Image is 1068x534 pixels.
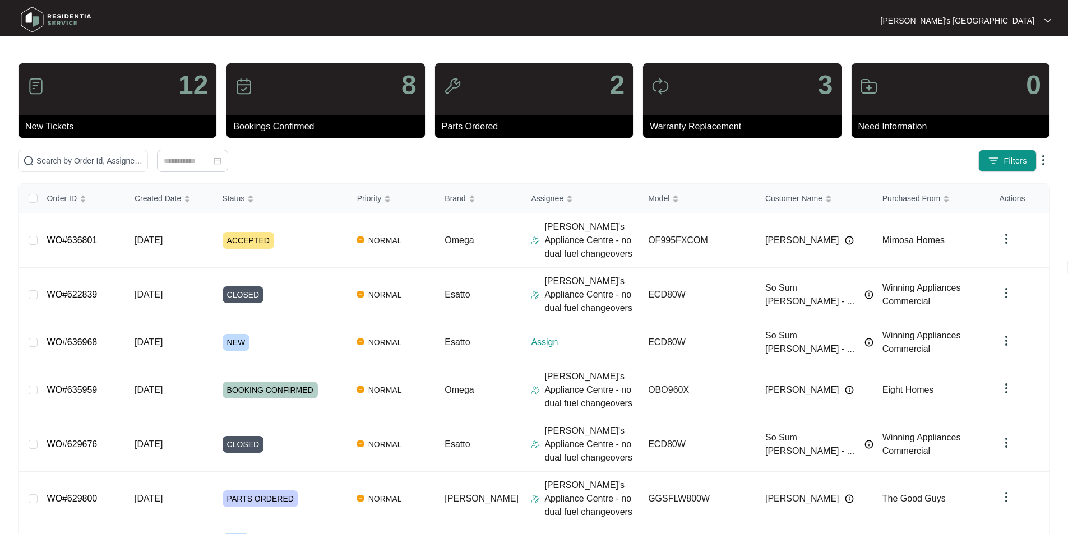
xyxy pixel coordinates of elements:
th: Status [214,184,348,213]
img: dropdown arrow [1000,334,1013,347]
span: PARTS ORDERED [223,490,298,507]
span: Omega [445,385,474,394]
p: [PERSON_NAME]'s Appliance Centre - no dual fuel changeovers [544,479,639,519]
img: icon [27,77,45,95]
span: [PERSON_NAME] [765,492,839,505]
p: Need Information [858,120,1049,133]
p: Assign [531,336,639,349]
p: 8 [401,72,417,99]
p: New Tickets [25,120,216,133]
p: Parts Ordered [442,120,633,133]
td: ECD80W [639,417,756,472]
img: search-icon [23,155,34,166]
span: Model [648,192,669,205]
span: Winning Appliances Commercial [882,433,961,456]
span: NORMAL [364,234,406,247]
img: Info icon [845,494,854,503]
span: [DATE] [135,385,163,394]
span: [DATE] [135,235,163,245]
img: residentia service logo [17,3,95,36]
span: Purchased From [882,192,940,205]
th: Brand [436,184,522,213]
span: Assignee [531,192,563,205]
span: So Sum [PERSON_NAME] - ... [765,281,859,308]
p: 3 [818,72,833,99]
span: Mimosa Homes [882,235,945,245]
span: NORMAL [364,438,406,451]
img: dropdown arrow [1044,18,1051,24]
p: [PERSON_NAME]'s Appliance Centre - no dual fuel changeovers [544,424,639,465]
span: BOOKING CONFIRMED [223,382,318,398]
p: [PERSON_NAME]'s Appliance Centre - no dual fuel changeovers [544,275,639,315]
span: [PERSON_NAME] [445,494,519,503]
span: So Sum [PERSON_NAME] - ... [765,329,859,356]
a: WO#636801 [47,235,97,245]
img: icon [860,77,878,95]
img: Info icon [845,236,854,245]
td: ECD80W [639,322,756,363]
span: Winning Appliances Commercial [882,283,961,306]
span: Created Date [135,192,181,205]
p: Bookings Confirmed [233,120,424,133]
span: Winning Appliances Commercial [882,331,961,354]
a: WO#635959 [47,385,97,394]
th: Created Date [126,184,214,213]
td: OBO960X [639,363,756,417]
img: Assigner Icon [531,290,540,299]
span: The Good Guys [882,494,946,503]
span: NORMAL [364,383,406,397]
img: dropdown arrow [1000,436,1013,449]
a: WO#636968 [47,337,97,347]
td: GGSFLW800W [639,472,756,526]
span: [DATE] [135,494,163,503]
img: Vercel Logo [357,338,364,345]
span: [PERSON_NAME] [765,234,839,247]
img: Info icon [864,440,873,449]
p: [PERSON_NAME]'s [GEOGRAPHIC_DATA] [881,15,1034,26]
img: Assigner Icon [531,236,540,245]
span: [DATE] [135,439,163,449]
th: Priority [348,184,436,213]
span: [PERSON_NAME] [765,383,839,397]
span: So Sum [PERSON_NAME] - ... [765,431,859,458]
th: Model [639,184,756,213]
span: NEW [223,334,250,351]
th: Actions [991,184,1049,213]
th: Purchased From [873,184,991,213]
span: Esatto [445,337,470,347]
span: [DATE] [135,290,163,299]
img: Vercel Logo [357,236,364,243]
span: CLOSED [223,436,264,453]
img: Vercel Logo [357,495,364,502]
img: Assigner Icon [531,386,540,394]
span: Esatto [445,290,470,299]
img: dropdown arrow [1000,286,1013,300]
img: Assigner Icon [531,494,540,503]
span: ACCEPTED [223,232,274,249]
p: [PERSON_NAME]'s Appliance Centre - no dual fuel changeovers [544,370,639,410]
img: Assigner Icon [531,440,540,449]
button: filter iconFilters [978,150,1037,172]
th: Customer Name [756,184,873,213]
p: [PERSON_NAME]'s Appliance Centre - no dual fuel changeovers [544,220,639,261]
span: NORMAL [364,288,406,301]
span: Order ID [47,192,77,205]
img: dropdown arrow [1000,382,1013,395]
span: Omega [445,235,474,245]
p: 12 [178,72,208,99]
a: WO#629676 [47,439,97,449]
img: dropdown arrow [1000,232,1013,245]
img: icon [443,77,461,95]
span: Eight Homes [882,385,934,394]
img: icon [651,77,669,95]
img: dropdown arrow [1000,490,1013,504]
span: Brand [445,192,465,205]
img: Info icon [864,338,873,347]
input: Search by Order Id, Assignee Name, Customer Name, Brand and Model [36,155,143,167]
p: 0 [1026,72,1041,99]
span: CLOSED [223,286,264,303]
p: Warranty Replacement [650,120,841,133]
img: icon [235,77,253,95]
p: 2 [609,72,625,99]
span: NORMAL [364,336,406,349]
